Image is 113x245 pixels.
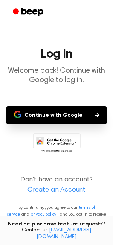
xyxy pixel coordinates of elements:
[6,66,107,85] p: Welcome back! Continue with Google to log in.
[6,48,107,60] h1: Log In
[8,5,50,20] a: Beep
[6,175,107,195] p: Don't have an account?
[6,204,107,225] p: By continuing, you agree to our and , and you opt in to receive emails from us.
[6,106,107,124] button: Continue with Google
[5,227,108,240] span: Contact us
[31,212,56,217] a: privacy policy
[37,228,91,240] a: [EMAIL_ADDRESS][DOMAIN_NAME]
[8,185,105,195] a: Create an Account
